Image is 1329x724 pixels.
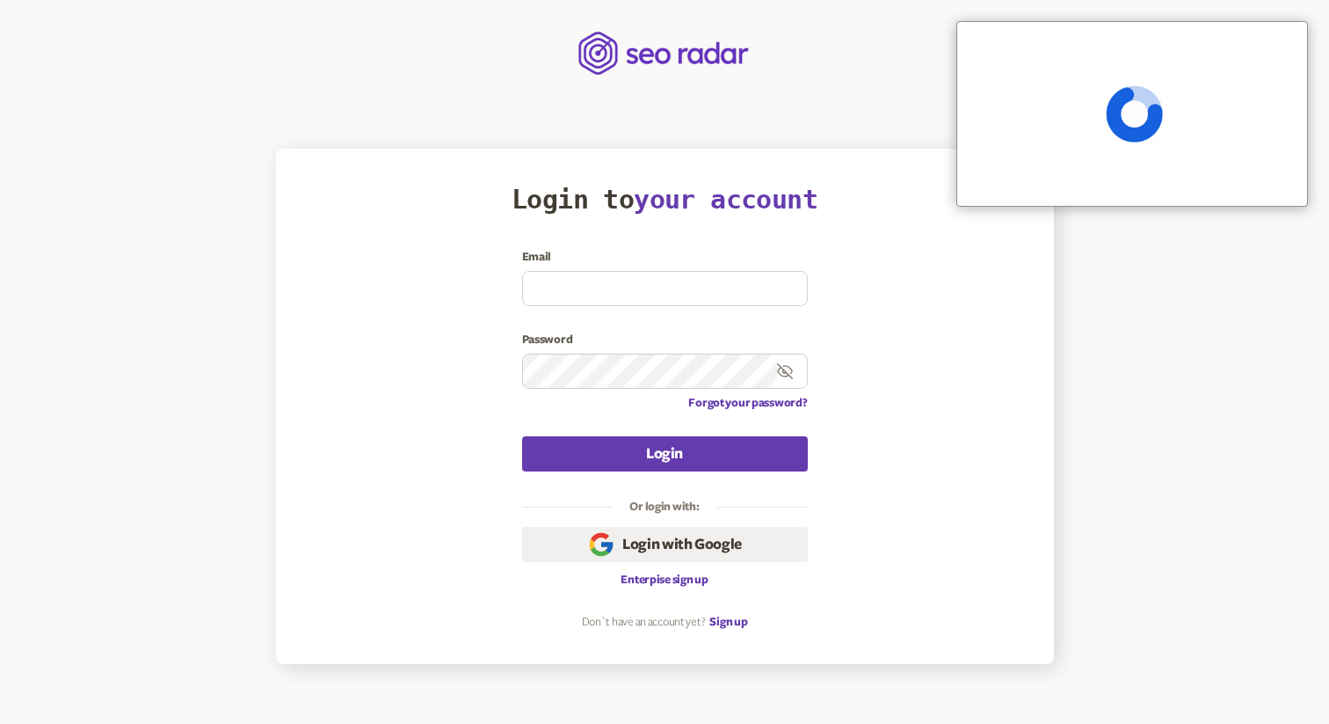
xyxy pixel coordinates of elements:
span: Login with Google [622,534,742,555]
legend: Or login with: [612,500,716,514]
label: Password [522,333,808,347]
button: Login with Google [522,527,808,562]
a: Enterpise sign up [621,573,708,587]
a: Forgot your password? [688,396,807,410]
span: Loading [1106,85,1163,143]
button: Login [522,436,808,472]
span: your account [634,184,817,215]
p: Don`t have an account yet? [582,615,706,629]
h1: Login to [512,184,817,215]
a: Sign up [709,615,747,629]
label: Email [522,250,808,264]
